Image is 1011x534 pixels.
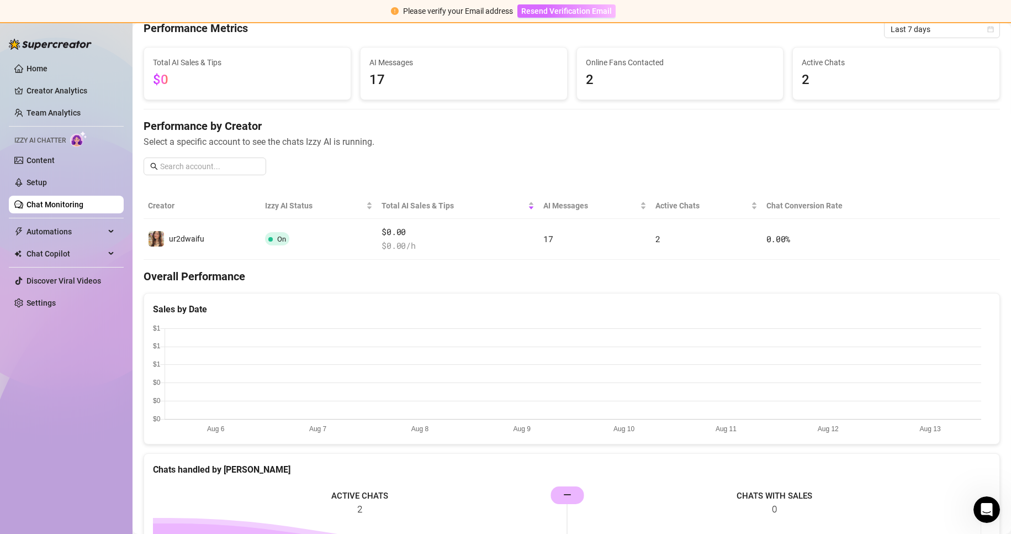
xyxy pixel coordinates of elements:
[27,82,115,100] a: Creator Analytics
[543,233,553,244] span: 17
[382,200,525,212] span: Total AI Sales & Tips
[377,193,538,219] th: Total AI Sales & Tips
[149,231,164,247] img: ur2dwaifu
[27,108,81,117] a: Team Analytics
[539,193,651,219] th: AI Messages
[382,226,534,239] span: $0.00
[277,235,286,243] span: On
[27,178,47,187] a: Setup
[9,39,92,50] img: logo-BBDzfeDw.svg
[169,234,204,243] span: ur2dwaifu
[144,118,1000,134] h4: Performance by Creator
[265,200,364,212] span: Izzy AI Status
[521,7,612,15] span: Resend Verification Email
[586,56,775,69] span: Online Fans Contacted
[144,269,1000,284] h4: Overall Performance
[27,276,101,285] a: Discover Viral Videos
[651,193,762,219] th: Active Chats
[655,200,749,212] span: Active Chats
[144,193,261,219] th: Creator
[27,223,105,240] span: Automations
[27,64,47,73] a: Home
[153,56,342,69] span: Total AI Sales & Tips
[369,56,558,69] span: AI Messages
[153,72,168,87] span: $0
[14,227,23,236] span: thunderbolt
[987,26,994,33] span: calendar
[766,233,791,244] span: 0.00 %
[391,7,399,15] span: exclamation-circle
[382,239,534,253] span: $ 0.00 /h
[14,250,22,258] img: Chat Copilot
[27,299,56,307] a: Settings
[403,5,513,17] div: Please verify your Email address
[27,156,55,165] a: Content
[14,135,66,146] span: Izzy AI Chatter
[150,163,158,170] span: search
[369,70,558,91] span: 17
[655,233,660,244] span: 2
[517,4,616,18] button: Resend Verification Email
[586,70,775,91] span: 2
[802,56,991,69] span: Active Chats
[70,131,87,147] img: AI Chatter
[153,463,991,477] div: Chats handled by [PERSON_NAME]
[27,245,105,263] span: Chat Copilot
[153,302,991,316] div: Sales by Date
[144,20,248,38] h4: Performance Metrics
[543,200,638,212] span: AI Messages
[144,135,1000,149] span: Select a specific account to see the chats Izzy AI is running.
[891,21,993,38] span: Last 7 days
[762,193,914,219] th: Chat Conversion Rate
[973,496,1000,523] iframe: Intercom live chat
[160,160,260,172] input: Search account...
[802,70,991,91] span: 2
[261,193,378,219] th: Izzy AI Status
[27,200,83,209] a: Chat Monitoring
